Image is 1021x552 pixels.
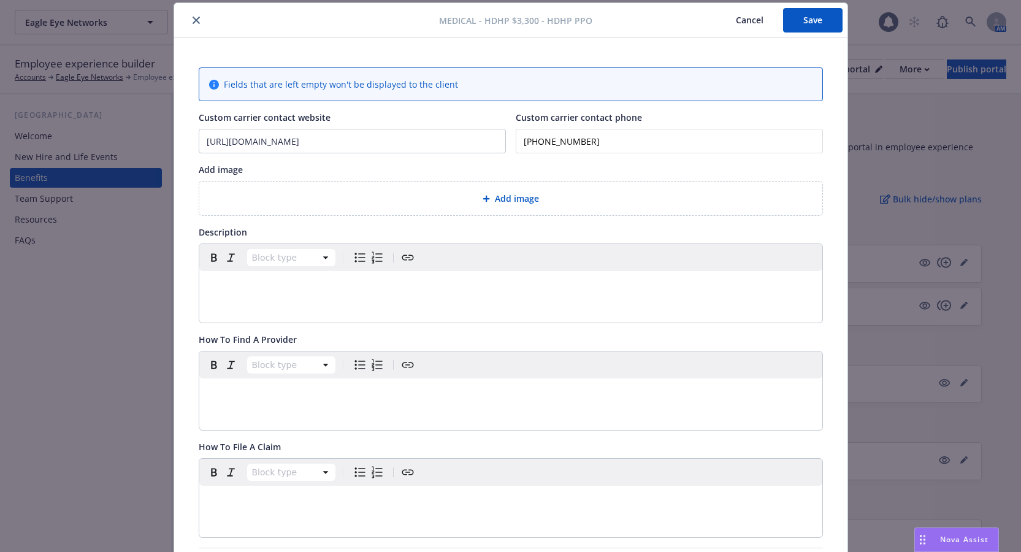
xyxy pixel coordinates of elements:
[495,192,539,205] span: Add image
[351,356,369,374] button: Bulleted list
[199,129,505,153] input: Add custom carrier contact website
[351,464,369,481] button: Bulleted list
[224,78,458,91] span: Fields that are left empty won't be displayed to the client
[199,378,822,408] div: editable markdown
[247,249,335,266] button: Block type
[205,356,223,374] button: Bold
[439,14,592,27] span: Medical - HDHP $3,300 - HDHP PPO
[783,8,843,33] button: Save
[351,249,386,266] div: toggle group
[199,181,823,216] div: Add image
[205,249,223,266] button: Bold
[369,356,386,374] button: Numbered list
[205,464,223,481] button: Bold
[369,249,386,266] button: Numbered list
[199,112,331,123] span: Custom carrier contact website
[716,8,783,33] button: Cancel
[351,464,386,481] div: toggle group
[369,464,386,481] button: Numbered list
[516,112,642,123] span: Custom carrier contact phone
[516,129,823,153] input: Add custom carrier contact phone
[914,527,999,552] button: Nova Assist
[247,464,335,481] button: Block type
[399,356,416,374] button: Create link
[199,271,822,301] div: editable markdown
[399,249,416,266] button: Create link
[199,226,247,238] span: Description
[223,356,240,374] button: Italic
[399,464,416,481] button: Create link
[247,356,335,374] button: Block type
[189,13,204,28] button: close
[915,528,930,551] div: Drag to move
[199,486,822,515] div: editable markdown
[223,464,240,481] button: Italic
[351,249,369,266] button: Bulleted list
[199,164,243,175] span: Add image
[351,356,386,374] div: toggle group
[940,534,988,545] span: Nova Assist
[199,334,297,345] span: How To Find A Provider
[223,249,240,266] button: Italic
[199,441,281,453] span: How To File A Claim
